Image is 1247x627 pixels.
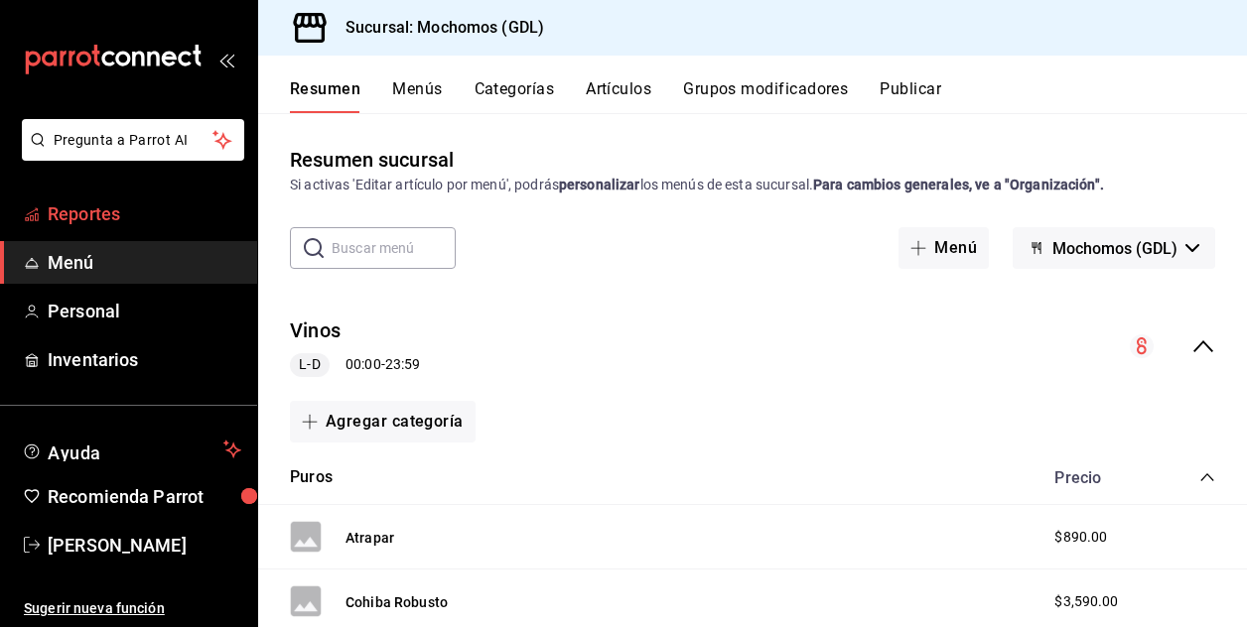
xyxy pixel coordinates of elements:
strong: personalizar [559,177,640,192]
button: open_drawer_menu [218,52,234,67]
span: $3,590.00 [1054,591,1118,612]
div: contraer-menú-fila [258,301,1247,393]
button: Mochomos (GDL) [1013,227,1215,269]
button: Agregar categoría [290,401,476,442]
font: Resumen [290,79,360,99]
button: Puros [290,466,333,489]
span: Ayuda [48,438,215,461]
font: Menú [934,239,977,257]
font: 00:00 - 23:59 [346,355,420,371]
strong: Para cambios generales, ve a "Organización". [813,177,1104,192]
button: Vinos [290,316,341,345]
span: $890.00 [1054,527,1107,548]
button: Publicar [880,79,941,113]
button: Categorías [475,79,555,113]
font: Inventarios [48,349,138,370]
font: Agregar categoría [326,413,464,431]
div: Si activas 'Editar artículo por menú', podrás los menús de esta sucursal. [290,175,1215,195]
a: Pregunta a Parrot AI [14,144,244,165]
button: Pregunta a Parrot AI [22,119,244,161]
button: Cohiba Robusto [346,592,448,612]
div: Pestañas de navegación [290,79,1247,113]
button: contraer-categoría-fila [1199,469,1215,485]
font: Sugerir nueva función [24,600,165,616]
font: Reportes [48,203,120,224]
span: Pregunta a Parrot AI [54,130,213,151]
button: Atrapar [346,528,394,548]
h3: Sucursal: Mochomos (GDL) [330,16,544,40]
button: Menús [392,79,442,113]
span: Mochomos (GDL) [1052,239,1178,258]
div: Resumen sucursal [290,145,454,175]
input: Buscar menú [332,228,456,268]
font: Menú [48,252,94,273]
font: Recomienda Parrot [48,486,204,507]
font: Personal [48,301,120,321]
span: L-D [291,354,328,375]
font: [PERSON_NAME] [48,535,187,556]
div: Precio [1035,468,1162,487]
button: Artículos [586,79,651,113]
button: Menú [899,227,989,269]
button: Grupos modificadores [683,79,848,113]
